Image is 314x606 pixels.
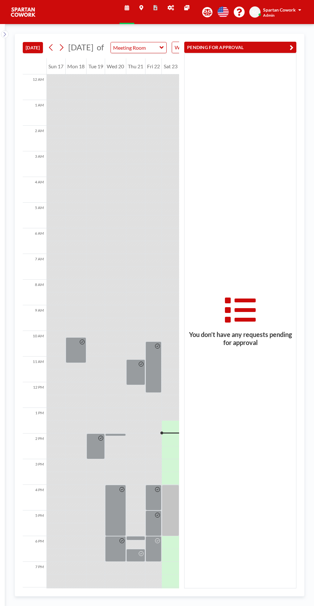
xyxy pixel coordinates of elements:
div: 6 PM [23,536,46,562]
div: 1 AM [23,100,46,126]
div: 1 PM [23,408,46,433]
div: Sat 23 [162,58,179,74]
div: 7 AM [23,254,46,280]
div: Search for option [172,42,227,53]
span: of [97,42,104,52]
div: 4 PM [23,485,46,510]
input: Meeting Room [111,42,160,53]
div: 12 PM [23,382,46,408]
div: 5 PM [23,510,46,536]
span: Spartan Cowork [263,7,296,13]
div: 10 AM [23,331,46,357]
div: Sun 17 [47,58,65,74]
div: 5 AM [23,203,46,228]
div: Wed 20 [105,58,126,74]
div: 12 AM [23,74,46,100]
div: Tue 19 [87,58,105,74]
div: Mon 18 [66,58,87,74]
button: PENDING FOR APPROVAL [184,42,296,53]
div: 3 PM [23,459,46,485]
span: SC [252,9,258,15]
div: 2 AM [23,126,46,151]
button: [DATE] [23,42,43,53]
div: 4 AM [23,177,46,203]
div: Fri 22 [145,58,162,74]
div: 2 PM [23,433,46,459]
div: 6 AM [23,228,46,254]
div: 7 PM [23,562,46,587]
div: 11 AM [23,357,46,382]
span: Admin [263,13,275,18]
h3: You don’t have any requests pending for approval [185,331,296,347]
span: WEEKLY VIEW [173,43,210,52]
div: 3 AM [23,151,46,177]
span: [DATE] [68,42,94,52]
div: 8 AM [23,280,46,305]
div: Thu 21 [126,58,145,74]
img: organization-logo [10,6,36,19]
div: 9 AM [23,305,46,331]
